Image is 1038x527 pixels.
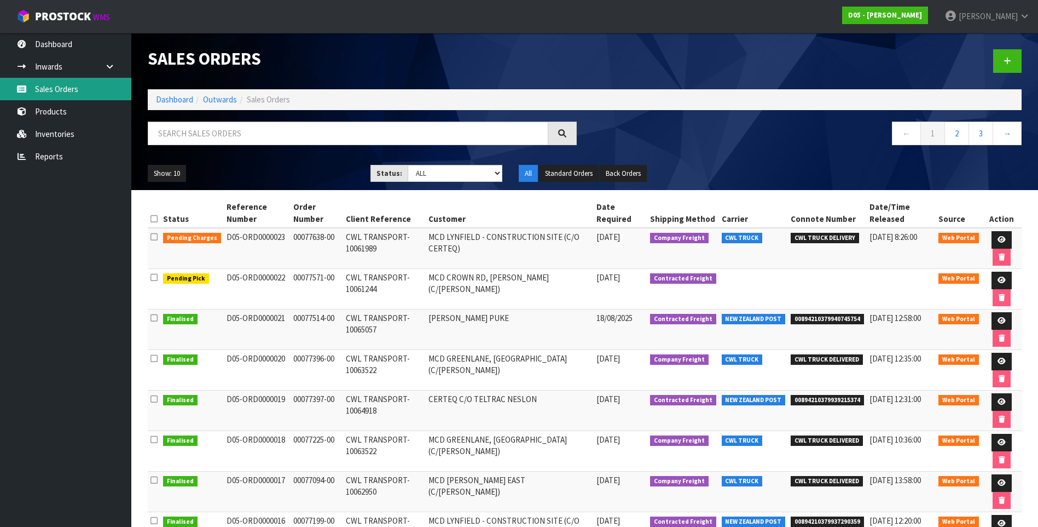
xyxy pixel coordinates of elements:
span: Web Portal [938,436,979,446]
td: MCD CROWN RD, [PERSON_NAME] (C/[PERSON_NAME]) [426,269,594,310]
span: Company Freight [650,436,709,446]
td: 00077514-00 [291,310,343,350]
span: CWL TRUCK DELIVERED [791,476,863,487]
span: [DATE] 12:58:00 [869,313,921,323]
td: MCD [PERSON_NAME] EAST (C/[PERSON_NAME]) [426,472,594,512]
th: Client Reference [343,198,426,228]
th: Date/Time Released [867,198,936,228]
span: [DATE] 13:58:00 [869,475,921,485]
td: D05-ORD0000023 [224,228,291,269]
span: CWL TRUCK [722,436,763,446]
th: Action [982,198,1022,228]
span: [DATE] 10:36:00 [869,434,921,445]
td: 00077396-00 [291,350,343,391]
span: Sales Orders [247,94,290,105]
td: CWL TRANSPORT-10063522 [343,350,426,391]
span: Pending Charges [163,233,221,244]
span: [DATE] [596,394,620,404]
button: All [519,165,538,182]
span: 18/08/2025 [596,313,633,323]
td: D05-ORD0000017 [224,472,291,512]
a: 3 [969,122,993,145]
span: CWL TRUCK [722,233,763,244]
th: Shipping Method [647,198,719,228]
h1: Sales Orders [148,49,577,68]
span: Finalised [163,476,198,487]
th: Carrier [719,198,788,228]
th: Source [936,198,982,228]
span: [DATE] 12:20:00 [869,515,921,526]
th: Reference Number [224,198,291,228]
span: CWL TRUCK DELIVERED [791,354,863,365]
td: [PERSON_NAME] PUKE [426,310,594,350]
th: Customer [426,198,594,228]
td: D05-ORD0000022 [224,269,291,310]
span: Web Portal [938,476,979,487]
span: Web Portal [938,273,979,284]
span: [DATE] [596,353,620,364]
span: ProStock [35,9,91,24]
td: D05-ORD0000020 [224,350,291,391]
span: [PERSON_NAME] [959,11,1018,21]
span: Finalised [163,395,198,406]
td: D05-ORD0000021 [224,310,291,350]
a: 2 [944,122,969,145]
span: [DATE] [596,434,620,445]
td: CWL TRANSPORT-10063522 [343,431,426,472]
strong: Status: [376,169,402,178]
span: [DATE] [596,232,620,242]
td: 00077094-00 [291,472,343,512]
span: CWL TRUCK [722,476,763,487]
a: Dashboard [156,94,193,105]
span: [DATE] 12:35:00 [869,353,921,364]
span: 00894210379939215374 [791,395,864,406]
td: 00077571-00 [291,269,343,310]
button: Back Orders [600,165,647,182]
a: ← [892,122,921,145]
span: [DATE] [596,475,620,485]
span: CWL TRUCK DELIVERY [791,233,859,244]
span: Finalised [163,436,198,446]
td: CWL TRANSPORT-10061989 [343,228,426,269]
span: 00894210379940745754 [791,314,864,325]
td: D05-ORD0000018 [224,431,291,472]
button: Standard Orders [539,165,599,182]
span: [DATE] 8:26:00 [869,232,917,242]
td: 00077397-00 [291,391,343,431]
td: 00077638-00 [291,228,343,269]
span: Company Freight [650,354,709,365]
td: CWL TRANSPORT-10062950 [343,472,426,512]
span: Web Portal [938,395,979,406]
span: Company Freight [650,233,709,244]
input: Search sales orders [148,122,548,145]
img: cube-alt.png [16,9,30,23]
span: Web Portal [938,354,979,365]
td: CERTEQ C/O TELTRAC NESLON [426,391,594,431]
th: Status [160,198,224,228]
span: Finalised [163,354,198,365]
td: MCD GREENLANE, [GEOGRAPHIC_DATA] (C/[PERSON_NAME]) [426,431,594,472]
td: CWL TRANSPORT-10061244 [343,269,426,310]
span: [DATE] 12:31:00 [869,394,921,404]
span: Web Portal [938,314,979,325]
a: Outwards [203,94,237,105]
span: Company Freight [650,476,709,487]
th: Order Number [291,198,343,228]
span: [DATE] [596,515,620,526]
td: MCD GREENLANE, [GEOGRAPHIC_DATA] (C/[PERSON_NAME]) [426,350,594,391]
th: Date Required [594,198,647,228]
a: → [993,122,1022,145]
td: MCD LYNFIELD - CONSTRUCTION SITE (C/O CERTEQ) [426,228,594,269]
a: 1 [920,122,945,145]
span: NEW ZEALAND POST [722,314,786,325]
small: WMS [93,12,110,22]
span: [DATE] [596,272,620,283]
button: Show: 10 [148,165,186,182]
span: Contracted Freight [650,273,716,284]
td: 00077225-00 [291,431,343,472]
td: CWL TRANSPORT-10064918 [343,391,426,431]
th: Connote Number [788,198,867,228]
span: Contracted Freight [650,314,716,325]
span: NEW ZEALAND POST [722,395,786,406]
span: Web Portal [938,233,979,244]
